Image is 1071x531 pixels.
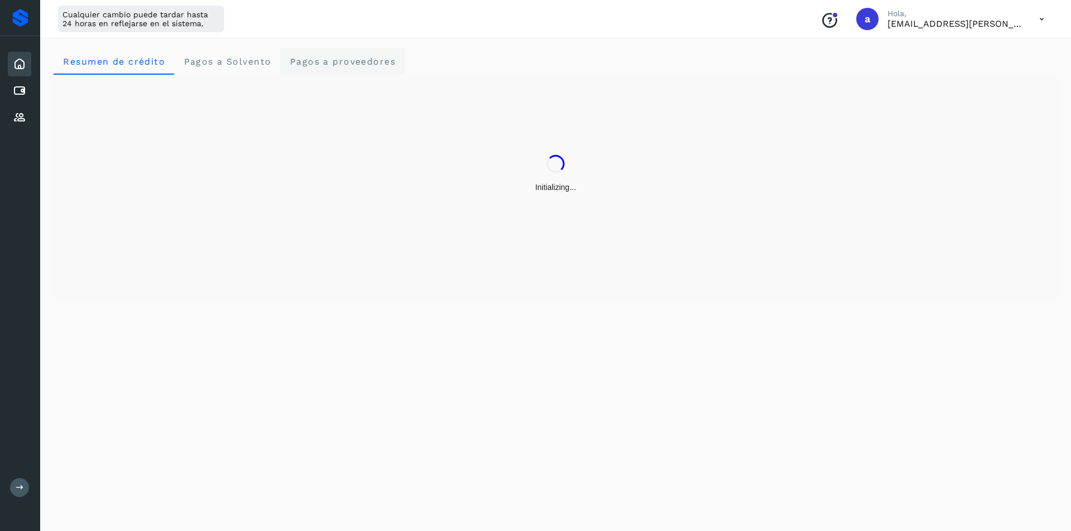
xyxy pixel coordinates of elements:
div: Cuentas por pagar [8,79,31,103]
div: Cualquier cambio puede tardar hasta 24 horas en reflejarse en el sistema. [58,6,224,32]
div: Inicio [8,52,31,76]
span: Pagos a Solvento [183,56,271,67]
span: Resumen de crédito [62,56,165,67]
div: Proveedores [8,105,31,130]
p: Hola, [887,9,1021,18]
span: Pagos a proveedores [289,56,395,67]
p: aide.jimenez@seacargo.com [887,18,1021,29]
